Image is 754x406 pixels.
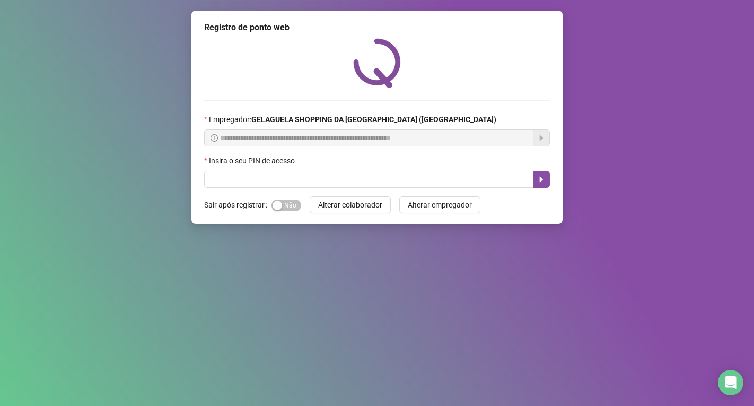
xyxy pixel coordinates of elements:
[251,115,496,124] strong: GELAGUELA SHOPPING DA [GEOGRAPHIC_DATA] ([GEOGRAPHIC_DATA])
[353,38,401,88] img: QRPoint
[204,196,271,213] label: Sair após registrar
[310,196,391,213] button: Alterar colaborador
[718,370,743,395] div: Open Intercom Messenger
[399,196,480,213] button: Alterar empregador
[204,155,302,167] label: Insira o seu PIN de acesso
[211,134,218,142] span: info-circle
[408,199,472,211] span: Alterar empregador
[209,114,496,125] span: Empregador :
[204,21,550,34] div: Registro de ponto web
[537,175,546,184] span: caret-right
[318,199,382,211] span: Alterar colaborador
